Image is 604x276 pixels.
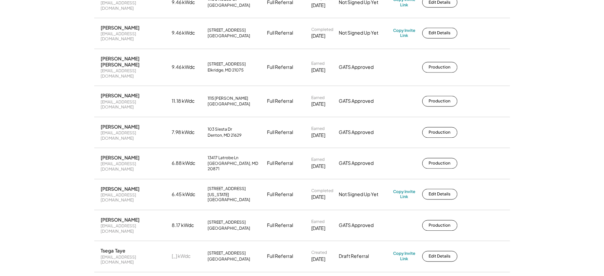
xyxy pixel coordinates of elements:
button: Production [422,127,457,138]
div: Denton, MD 21629 [208,133,242,138]
button: Production [422,220,457,231]
div: [EMAIL_ADDRESS][DOMAIN_NAME] [101,32,168,42]
div: Domain Overview [25,40,60,44]
div: Full Referral [267,191,293,198]
div: 8.17 kWdc [172,222,204,229]
div: 9.46 kWdc [172,30,204,37]
div: Earned [312,95,325,101]
div: [US_STATE][GEOGRAPHIC_DATA] [208,192,263,203]
div: [DATE] [312,2,326,9]
div: GATS Approved [339,98,389,105]
div: [PERSON_NAME] [101,217,140,223]
img: tab_keywords_by_traffic_grey.svg [67,39,72,44]
button: Edit Details [422,189,457,200]
div: 7.98 kWdc [172,129,204,136]
div: [EMAIL_ADDRESS][DOMAIN_NAME] [101,224,168,234]
div: Copy Invite Link [393,28,416,39]
div: [PERSON_NAME] [101,186,140,192]
div: [GEOGRAPHIC_DATA] [208,34,251,39]
div: Not Signed Up Yet [339,191,389,198]
div: Keywords by Traffic [74,40,113,44]
div: [DATE] [312,194,326,201]
button: Edit Details [422,28,457,39]
div: Full Referral [267,160,293,167]
div: Not Signed Up Yet [339,30,389,37]
div: [STREET_ADDRESS] [208,62,246,67]
div: 103 Siesta Dr [208,127,232,132]
div: Copy Invite Link [393,189,416,200]
div: [DATE] [312,67,326,74]
div: [PERSON_NAME] [101,155,140,161]
div: Full Referral [267,222,293,229]
div: GATS Approved [339,160,389,167]
div: [STREET_ADDRESS] [208,251,246,256]
div: GATS Approved [339,64,389,71]
div: [STREET_ADDRESS] [208,186,246,192]
img: tab_domain_overview_orange.svg [18,39,23,44]
div: [EMAIL_ADDRESS][DOMAIN_NAME] [101,162,168,172]
div: [_] kWdc [172,253,204,260]
div: Full Referral [267,253,293,260]
div: [GEOGRAPHIC_DATA], MD 20871 [208,161,263,172]
div: [EMAIL_ADDRESS][DOMAIN_NAME] [101,100,168,110]
div: Full Referral [267,30,293,37]
button: Production [422,158,457,169]
div: [GEOGRAPHIC_DATA] [208,226,251,231]
div: [DATE] [312,132,326,139]
div: [PERSON_NAME] [101,25,140,31]
div: 6.45 kWdc [172,191,204,198]
div: [STREET_ADDRESS] [208,28,246,33]
div: [EMAIL_ADDRESS][DOMAIN_NAME] [101,255,168,265]
div: Full Referral [267,129,293,136]
div: Completed [312,27,334,33]
div: Copy Invite Link [393,251,416,262]
div: [GEOGRAPHIC_DATA] [208,3,251,8]
div: [DATE] [312,225,326,232]
div: v 4.0.25 [19,11,33,16]
div: [EMAIL_ADDRESS][DOMAIN_NAME] [101,68,168,79]
div: [DATE] [312,163,326,170]
div: 11.18 kWdc [172,98,204,105]
div: [STREET_ADDRESS] [208,220,246,225]
div: [PERSON_NAME] [101,124,140,130]
div: Created [312,250,327,256]
div: Earned [312,219,325,225]
div: [DATE] [312,101,326,108]
button: Edit Details [422,251,457,262]
div: [EMAIL_ADDRESS][DOMAIN_NAME] [101,193,168,203]
div: [GEOGRAPHIC_DATA] [208,257,251,262]
div: Tsega Taye [101,248,126,254]
div: [PERSON_NAME] [101,93,140,99]
div: GATS Approved [339,222,389,229]
div: 13417 Latrobe Ln [208,155,239,161]
div: GATS Approved [339,129,389,136]
div: Elkridge, MD 21075 [208,68,244,73]
div: [EMAIL_ADDRESS][DOMAIN_NAME] [101,0,168,11]
button: Production [422,62,457,73]
div: Full Referral [267,98,293,105]
img: logo_orange.svg [11,11,16,16]
button: Production [422,96,457,107]
div: 6.88 kWdc [172,160,204,167]
div: [DATE] [312,33,326,40]
div: Draft Referral [339,253,389,260]
img: website_grey.svg [11,17,16,23]
div: Full Referral [267,64,293,71]
div: [DATE] [312,256,326,263]
div: 9.46 kWdc [172,64,204,71]
div: Earned [312,61,325,66]
div: [GEOGRAPHIC_DATA] [208,102,251,107]
div: Domain: [DOMAIN_NAME] [17,17,74,23]
div: 1115 [PERSON_NAME] [208,96,249,101]
div: [PERSON_NAME] [PERSON_NAME] [101,56,168,68]
div: Completed [312,188,334,194]
div: Earned [312,157,325,163]
div: Earned [312,126,325,132]
div: [EMAIL_ADDRESS][DOMAIN_NAME] [101,131,168,141]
